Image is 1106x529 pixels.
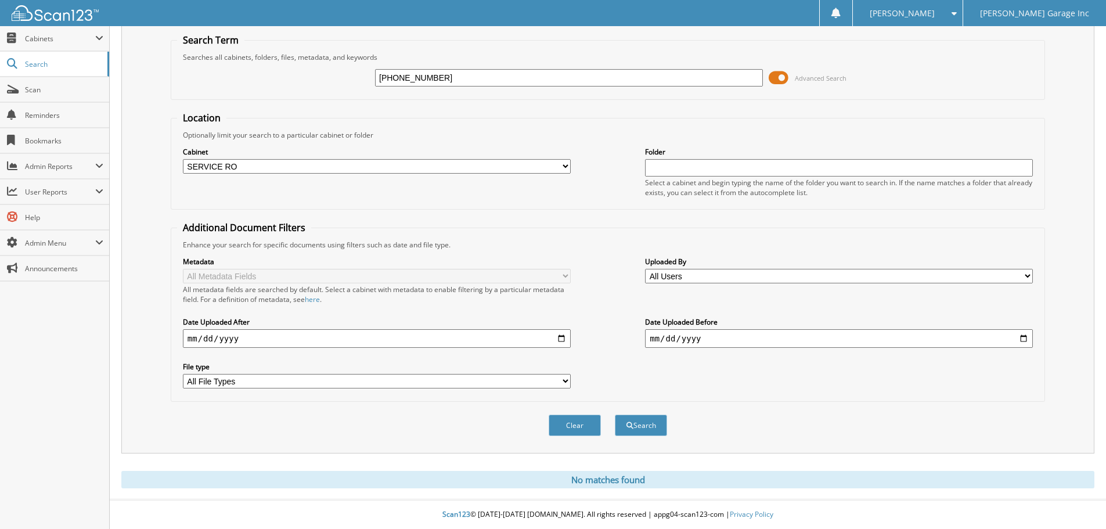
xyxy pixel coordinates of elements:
[25,264,103,274] span: Announcements
[645,147,1033,157] label: Folder
[12,5,99,21] img: scan123-logo-white.svg
[25,110,103,120] span: Reminders
[177,111,226,124] legend: Location
[25,85,103,95] span: Scan
[645,317,1033,327] label: Date Uploaded Before
[183,317,571,327] label: Date Uploaded After
[25,34,95,44] span: Cabinets
[870,10,935,17] span: [PERSON_NAME]
[183,147,571,157] label: Cabinet
[25,187,95,197] span: User Reports
[177,130,1039,140] div: Optionally limit your search to a particular cabinet or folder
[25,136,103,146] span: Bookmarks
[183,285,571,304] div: All metadata fields are searched by default. Select a cabinet with metadata to enable filtering b...
[305,294,320,304] a: here
[442,509,470,519] span: Scan123
[1048,473,1106,529] iframe: Chat Widget
[645,257,1033,267] label: Uploaded By
[25,59,102,69] span: Search
[25,238,95,248] span: Admin Menu
[549,415,601,436] button: Clear
[121,471,1094,488] div: No matches found
[177,221,311,234] legend: Additional Document Filters
[177,34,244,46] legend: Search Term
[183,362,571,372] label: File type
[177,52,1039,62] div: Searches all cabinets, folders, files, metadata, and keywords
[25,213,103,222] span: Help
[110,501,1106,529] div: © [DATE]-[DATE] [DOMAIN_NAME]. All rights reserved | appg04-scan123-com |
[25,161,95,171] span: Admin Reports
[730,509,773,519] a: Privacy Policy
[795,74,846,82] span: Advanced Search
[615,415,667,436] button: Search
[645,178,1033,197] div: Select a cabinet and begin typing the name of the folder you want to search in. If the name match...
[177,240,1039,250] div: Enhance your search for specific documents using filters such as date and file type.
[645,329,1033,348] input: end
[183,329,571,348] input: start
[980,10,1089,17] span: [PERSON_NAME] Garage Inc
[183,257,571,267] label: Metadata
